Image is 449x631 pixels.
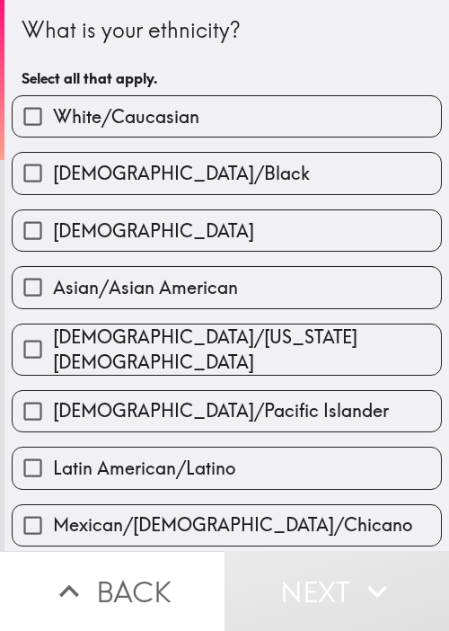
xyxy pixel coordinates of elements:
span: White/Caucasian [53,104,199,129]
h6: Select all that apply. [22,68,432,88]
div: What is your ethnicity? [22,15,432,46]
button: [DEMOGRAPHIC_DATA]/Black [13,153,441,193]
button: Mexican/[DEMOGRAPHIC_DATA]/Chicano [13,505,441,546]
span: Latin American/Latino [53,456,235,481]
span: [DEMOGRAPHIC_DATA]/Black [53,161,310,186]
span: [DEMOGRAPHIC_DATA]/Pacific Islander [53,398,389,423]
button: [DEMOGRAPHIC_DATA]/Pacific Islander [13,391,441,431]
button: White/Caucasian [13,96,441,137]
span: Mexican/[DEMOGRAPHIC_DATA]/Chicano [53,512,412,538]
button: Next [224,551,449,631]
button: [DEMOGRAPHIC_DATA] [13,210,441,251]
button: Latin American/Latino [13,448,441,488]
span: [DEMOGRAPHIC_DATA]/[US_STATE][DEMOGRAPHIC_DATA] [53,324,441,375]
span: Asian/Asian American [53,275,238,300]
button: [DEMOGRAPHIC_DATA]/[US_STATE][DEMOGRAPHIC_DATA] [13,324,441,375]
button: Asian/Asian American [13,267,441,307]
span: [DEMOGRAPHIC_DATA] [53,218,254,244]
